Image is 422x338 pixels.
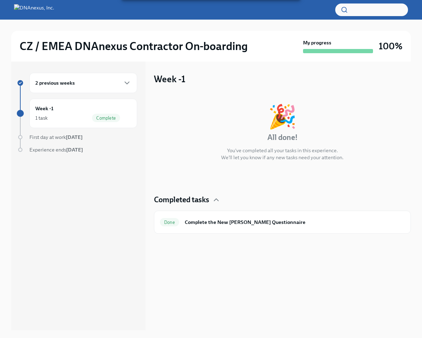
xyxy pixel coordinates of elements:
h4: All done! [267,132,298,143]
p: You've completed all your tasks in this experience. [227,147,338,154]
strong: My progress [303,39,331,46]
h2: CZ / EMEA DNAnexus Contractor On-boarding [20,39,248,53]
strong: [DATE] [66,147,83,153]
a: First day at work[DATE] [17,134,137,141]
strong: [DATE] [66,134,83,140]
div: 🎉 [268,105,297,128]
h6: Week -1 [35,105,54,112]
h3: Week -1 [154,73,185,85]
h3: 100% [379,40,402,52]
div: 2 previous weeks [29,73,137,93]
span: First day at work [29,134,83,140]
p: We'll let you know if any new tasks need your attention. [221,154,344,161]
span: Experience ends [29,147,83,153]
img: DNAnexus, Inc. [14,4,54,15]
a: Week -11 taskComplete [17,99,137,128]
span: Done [160,220,179,225]
h6: Complete the New [PERSON_NAME] Questionnaire [185,218,405,226]
h4: Completed tasks [154,195,209,205]
h6: 2 previous weeks [35,79,75,87]
span: Complete [92,115,120,121]
div: 1 task [35,114,48,121]
a: DoneComplete the New [PERSON_NAME] Questionnaire [160,217,405,228]
div: Completed tasks [154,195,411,205]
